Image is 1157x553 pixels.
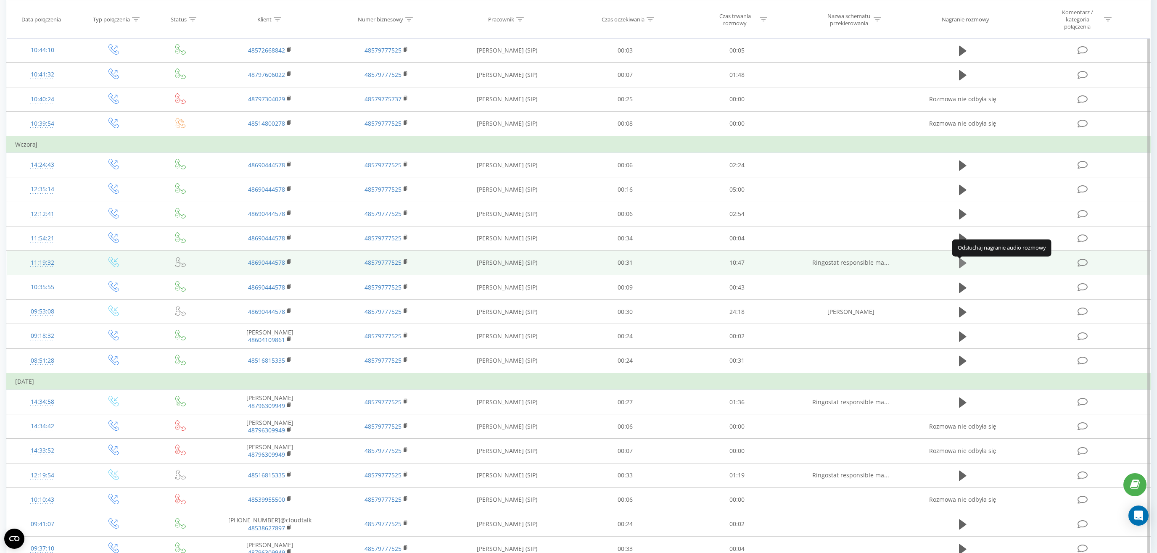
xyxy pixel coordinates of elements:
[713,12,758,26] div: Czas trwania rozmowy
[569,275,681,300] td: 00:09
[248,308,285,316] a: 48690444578
[248,402,285,410] a: 48796309949
[15,66,70,83] div: 10:41:32
[569,250,681,275] td: 00:31
[569,348,681,373] td: 00:24
[15,116,70,132] div: 10:39:54
[929,447,996,455] span: Rozmowa nie odbyła się
[681,300,793,324] td: 24:18
[15,42,70,58] div: 10:44:10
[248,495,285,503] a: 48539955500
[569,324,681,348] td: 00:24
[569,226,681,250] td: 00:34
[248,524,285,532] a: 48538627897
[569,153,681,177] td: 00:06
[681,463,793,487] td: 01:19
[365,283,402,291] a: 48579777525
[929,422,996,430] span: Rozmowa nie odbyła się
[444,487,570,512] td: [PERSON_NAME] (SIP)
[569,111,681,136] td: 00:08
[15,279,70,295] div: 10:35:55
[929,95,996,103] span: Rozmowa nie odbyła się
[444,390,570,414] td: [PERSON_NAME] (SIP)
[15,230,70,247] div: 11:54:21
[365,46,402,54] a: 48579777525
[444,512,570,536] td: [PERSON_NAME] (SIP)
[365,185,402,193] a: 48579777525
[15,492,70,508] div: 10:10:43
[365,210,402,218] a: 48579777525
[248,119,285,127] a: 48514800278
[365,161,402,169] a: 48579777525
[365,332,402,340] a: 48579777525
[812,258,889,266] span: Ringostat responsible ma...
[15,353,70,369] div: 08:51:28
[365,495,402,503] a: 48579777525
[21,16,61,23] div: Data połączenia
[569,414,681,439] td: 00:06
[1128,506,1149,526] div: Open Intercom Messenger
[569,300,681,324] td: 00:30
[358,16,403,23] div: Numer biznesowy
[444,439,570,463] td: [PERSON_NAME] (SIP)
[248,258,285,266] a: 48690444578
[681,202,793,226] td: 02:54
[365,119,402,127] a: 48579777525
[248,283,285,291] a: 48690444578
[569,38,681,63] td: 00:03
[444,275,570,300] td: [PERSON_NAME] (SIP)
[827,12,872,26] div: Nazwa schematu przekierowania
[444,414,570,439] td: [PERSON_NAME] (SIP)
[248,46,285,54] a: 48572668842
[681,348,793,373] td: 00:31
[15,91,70,108] div: 10:40:24
[444,153,570,177] td: [PERSON_NAME] (SIP)
[248,71,285,79] a: 48797606022
[681,390,793,414] td: 01:36
[569,463,681,487] td: 00:33
[365,447,402,455] a: 48579777525
[929,119,996,127] span: Rozmowa nie odbyła się
[365,356,402,364] a: 48579777525
[1053,9,1102,30] div: Komentarz / kategoria połączenia
[444,111,570,136] td: [PERSON_NAME] (SIP)
[248,471,285,479] a: 48516815335
[681,324,793,348] td: 00:02
[212,439,328,463] td: [PERSON_NAME]
[488,16,514,23] div: Pracownik
[4,529,24,549] button: Open CMP widget
[248,426,285,434] a: 48796309949
[444,463,570,487] td: [PERSON_NAME] (SIP)
[248,95,285,103] a: 48797304029
[365,422,402,430] a: 48579777525
[681,414,793,439] td: 00:00
[681,153,793,177] td: 02:24
[793,300,909,324] td: [PERSON_NAME]
[15,442,70,459] div: 14:33:52
[15,181,70,197] div: 12:35:14
[681,250,793,275] td: 10:47
[15,157,70,173] div: 14:24:43
[812,398,889,406] span: Ringostat responsible ma...
[681,275,793,300] td: 00:43
[15,467,70,484] div: 12:19:54
[248,210,285,218] a: 48690444578
[248,161,285,169] a: 48690444578
[569,439,681,463] td: 00:07
[444,300,570,324] td: [PERSON_NAME] (SIP)
[444,202,570,226] td: [PERSON_NAME] (SIP)
[212,324,328,348] td: [PERSON_NAME]
[681,87,793,111] td: 00:00
[444,177,570,202] td: [PERSON_NAME] (SIP)
[569,202,681,226] td: 00:06
[444,348,570,373] td: [PERSON_NAME] (SIP)
[569,177,681,202] td: 00:16
[212,414,328,439] td: [PERSON_NAME]
[93,16,130,23] div: Typ połączenia
[248,356,285,364] a: 48516815335
[681,38,793,63] td: 00:05
[365,308,402,316] a: 48579777525
[365,258,402,266] a: 48579777525
[602,16,645,23] div: Czas oczekiwania
[681,177,793,202] td: 05:00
